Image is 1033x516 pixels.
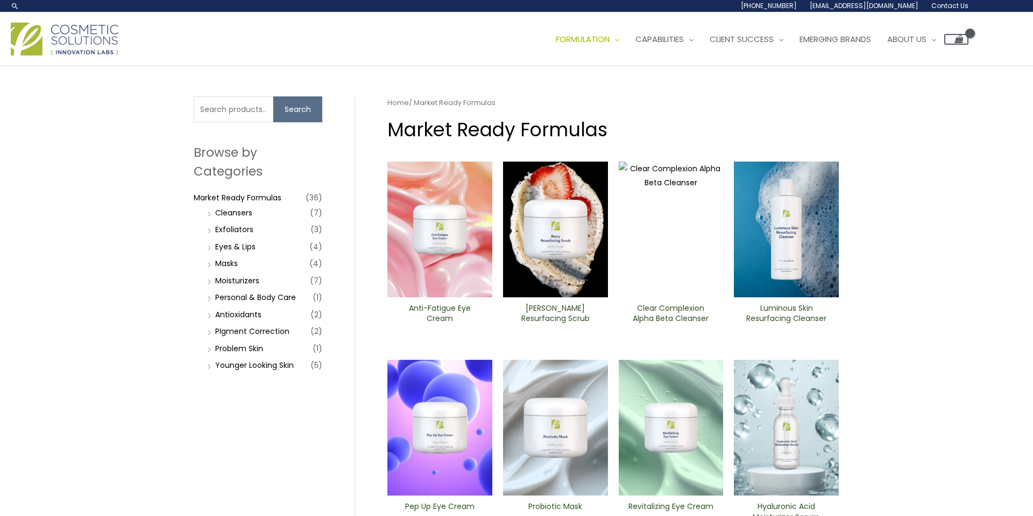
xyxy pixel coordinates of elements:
span: (36) [306,190,322,205]
span: (7) [310,273,322,288]
a: Antioxidants [215,309,261,320]
span: [PHONE_NUMBER] [741,1,797,10]
a: Clear Complexion Alpha Beta ​Cleanser [627,303,714,327]
button: Search [273,96,322,122]
img: Clear Complexion Alpha Beta ​Cleanser [619,162,724,297]
h2: Luminous Skin Resurfacing ​Cleanser [743,303,830,324]
h2: Anti-Fatigue Eye Cream [397,303,483,324]
h2: Browse by Categories [194,143,322,180]
a: Problem Skin [215,343,263,354]
img: Berry Resurfacing Scrub [503,162,608,297]
span: (2) [310,324,322,339]
a: [PERSON_NAME] Resurfacing Scrub [512,303,599,327]
span: [EMAIL_ADDRESS][DOMAIN_NAME] [810,1,918,10]
nav: Breadcrumb [387,96,839,109]
a: Cleansers [215,207,252,218]
span: Contact Us [931,1,968,10]
a: Personal & Body Care [215,292,296,303]
span: (1) [313,341,322,356]
img: Hyaluronic moisturizer Serum [734,360,839,496]
input: Search products… [194,96,273,122]
span: About Us [887,33,926,45]
nav: Site Navigation [540,23,968,55]
img: Anti Fatigue Eye Cream [387,162,492,297]
span: (5) [310,358,322,373]
a: PIgment Correction [215,326,289,337]
a: About Us [879,23,944,55]
a: Masks [215,258,238,269]
h2: [PERSON_NAME] Resurfacing Scrub [512,303,599,324]
a: Search icon link [11,2,19,10]
a: Younger Looking Skin [215,360,294,371]
a: Market Ready Formulas [194,192,281,203]
span: Capabilities [635,33,684,45]
img: Revitalizing ​Eye Cream [619,360,724,496]
a: Moisturizers [215,275,259,286]
span: Client Success [710,33,774,45]
img: Cosmetic Solutions Logo [11,23,118,55]
a: Capabilities [627,23,702,55]
a: Client Success [702,23,791,55]
span: (4) [309,239,322,254]
h1: Market Ready Formulas [387,116,839,143]
span: Emerging Brands [799,33,871,45]
span: Formulation [556,33,610,45]
span: (1) [313,290,322,305]
h2: Clear Complexion Alpha Beta ​Cleanser [627,303,714,324]
a: Exfoliators [215,224,253,235]
span: (3) [310,222,322,237]
a: Emerging Brands [791,23,879,55]
span: (2) [310,307,322,322]
a: Formulation [548,23,627,55]
a: Luminous Skin Resurfacing ​Cleanser [743,303,830,327]
a: View Shopping Cart, empty [944,34,968,45]
span: (4) [309,256,322,271]
a: Home [387,97,409,108]
img: Pep Up Eye Cream [387,360,492,496]
a: Eyes & Lips [215,241,256,252]
span: (7) [310,205,322,220]
img: Probiotic Mask [503,360,608,496]
a: Anti-Fatigue Eye Cream [397,303,483,327]
img: Luminous Skin Resurfacing ​Cleanser [734,162,839,297]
